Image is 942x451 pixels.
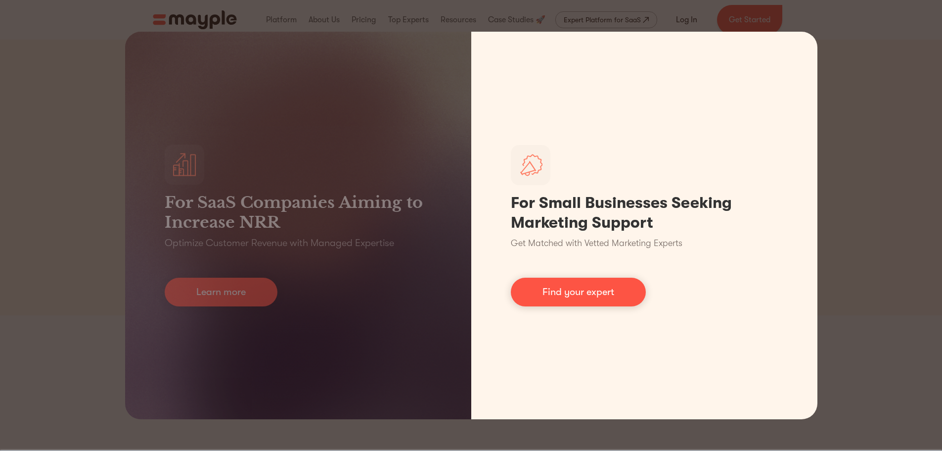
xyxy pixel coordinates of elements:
[511,237,682,250] p: Get Matched with Vetted Marketing Experts
[165,278,277,306] a: Learn more
[165,236,394,250] p: Optimize Customer Revenue with Managed Expertise
[511,193,778,233] h1: For Small Businesses Seeking Marketing Support
[511,278,646,306] a: Find your expert
[165,193,432,232] h3: For SaaS Companies Aiming to Increase NRR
